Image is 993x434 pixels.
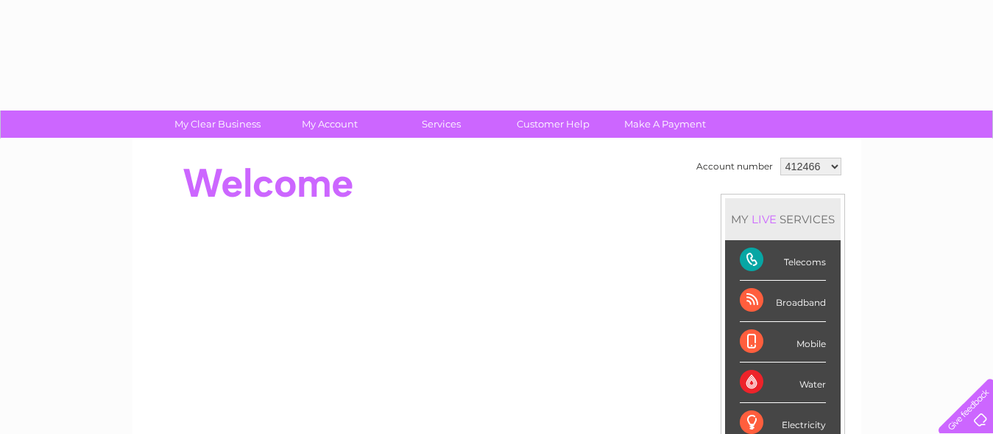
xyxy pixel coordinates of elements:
[604,111,726,138] a: Make A Payment
[157,111,278,138] a: My Clear Business
[492,111,614,138] a: Customer Help
[269,111,390,138] a: My Account
[381,111,502,138] a: Services
[693,154,777,179] td: Account number
[725,198,841,240] div: MY SERVICES
[749,212,780,226] div: LIVE
[740,363,826,403] div: Water
[740,240,826,281] div: Telecoms
[740,322,826,363] div: Mobile
[740,281,826,321] div: Broadband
